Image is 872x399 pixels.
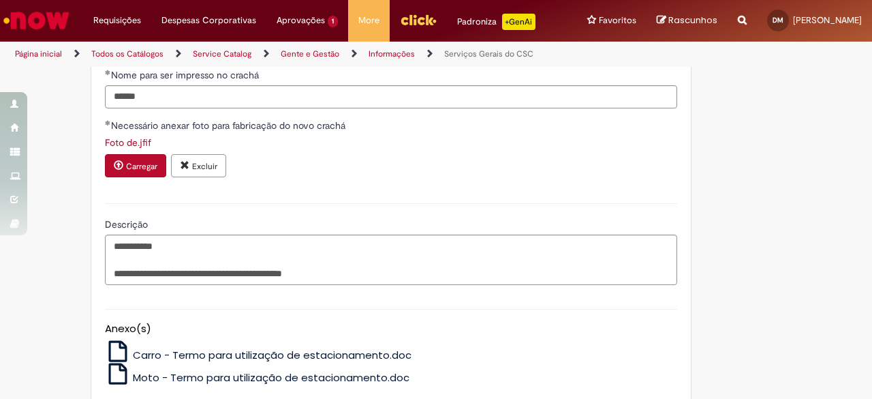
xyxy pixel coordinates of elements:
input: Nome para ser impresso no crachá [105,85,677,108]
a: Moto - Termo para utilização de estacionamento.doc [105,370,410,385]
span: Obrigatório Preenchido [105,70,111,75]
button: Excluir anexo Foto de.jfif [171,154,226,177]
span: Aprovações [277,14,325,27]
img: ServiceNow [1,7,72,34]
div: Padroniza [457,14,535,30]
ul: Trilhas de página [10,42,571,67]
a: Carro - Termo para utilização de estacionamento.doc [105,348,412,362]
a: Gente e Gestão [281,48,339,59]
a: Service Catalog [193,48,251,59]
a: Download de Foto de.jfif [105,136,151,149]
span: Favoritos [599,14,636,27]
textarea: Descrição [105,235,677,284]
a: Informações [369,48,415,59]
p: +GenAi [502,14,535,30]
span: Nome para ser impresso no crachá [111,69,262,81]
img: click_logo_yellow_360x200.png [400,10,437,30]
span: Despesas Corporativas [161,14,256,27]
small: Excluir [192,161,217,172]
span: Rascunhos [668,14,717,27]
span: 1 [328,16,338,27]
span: DM [773,16,783,25]
span: Descrição [105,218,151,231]
a: Serviços Gerais do CSC [444,48,533,59]
a: Página inicial [15,48,62,59]
button: Carregar anexo de Necessário anexar foto para fabricação do novo crachá Required [105,154,166,177]
span: Moto - Termo para utilização de estacionamento.doc [133,370,409,385]
h5: Anexo(s) [105,323,677,335]
span: [PERSON_NAME] [793,14,862,26]
a: Todos os Catálogos [91,48,163,59]
span: Requisições [93,14,141,27]
a: Rascunhos [657,14,717,27]
span: Carro - Termo para utilização de estacionamento.doc [133,348,411,362]
span: Necessário anexar foto para fabricação do novo crachá [111,119,348,132]
small: Carregar [126,161,157,172]
span: Obrigatório Preenchido [105,120,111,125]
span: More [358,14,379,27]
